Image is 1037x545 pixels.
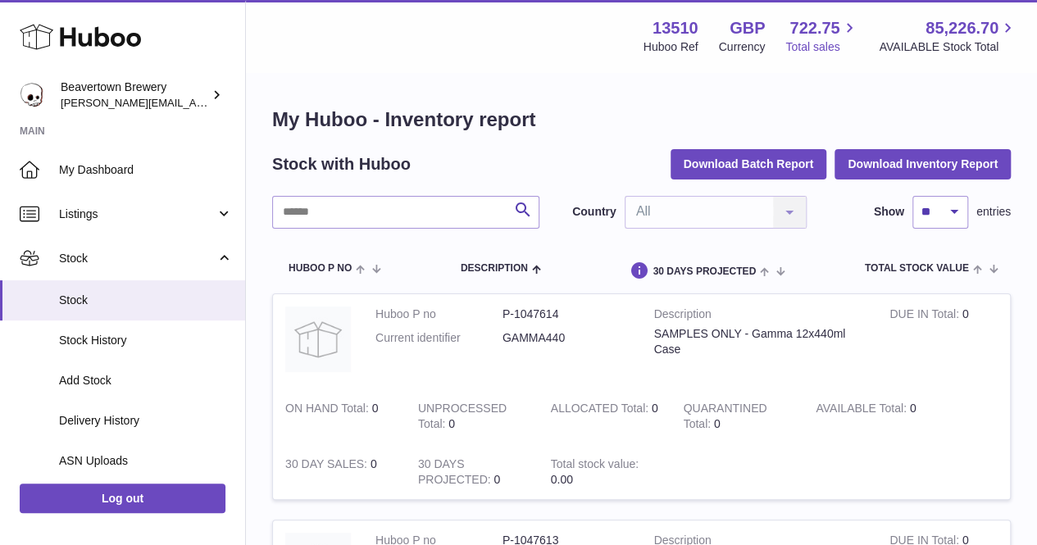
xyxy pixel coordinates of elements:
a: 722.75 Total sales [785,17,858,55]
div: SAMPLES ONLY - Gamma 12x440ml Case [654,326,866,357]
strong: Description [654,307,866,326]
div: Currency [719,39,766,55]
span: Total sales [785,39,858,55]
span: [PERSON_NAME][EMAIL_ADDRESS][DOMAIN_NAME] [61,96,329,109]
td: 0 [273,444,406,500]
span: entries [976,204,1011,220]
h1: My Huboo - Inventory report [272,107,1011,133]
span: Description [461,263,528,274]
span: 722.75 [789,17,839,39]
strong: ON HAND Total [285,402,372,419]
td: 0 [406,444,539,500]
a: 85,226.70 AVAILABLE Stock Total [879,17,1017,55]
td: 0 [877,294,1010,388]
strong: Total stock value [551,457,639,475]
strong: DUE IN Total [889,307,962,325]
strong: UNPROCESSED Total [418,402,507,434]
dt: Huboo P no [375,307,503,322]
button: Download Batch Report [671,149,827,179]
span: Delivery History [59,413,233,429]
button: Download Inventory Report [835,149,1011,179]
a: Log out [20,484,225,513]
strong: GBP [730,17,765,39]
span: 0.00 [551,473,573,486]
dd: GAMMA440 [503,330,630,346]
td: 0 [803,388,936,444]
strong: ALLOCATED Total [551,402,652,419]
span: ASN Uploads [59,453,233,469]
span: 30 DAYS PROJECTED [653,266,756,277]
strong: 30 DAY SALES [285,457,371,475]
span: 0 [714,417,721,430]
span: Stock [59,251,216,266]
span: Add Stock [59,373,233,388]
img: millie@beavertownbrewery.co.uk [20,83,44,107]
td: 0 [273,388,406,444]
span: Stock [59,293,233,308]
dt: Current identifier [375,330,503,346]
h2: Stock with Huboo [272,153,411,175]
strong: QUARANTINED Total [683,402,766,434]
span: My Dashboard [59,162,233,178]
img: product image [285,307,351,372]
span: 85,226.70 [926,17,998,39]
label: Country [572,204,616,220]
span: Stock History [59,333,233,348]
td: 0 [539,388,671,444]
div: Beavertown Brewery [61,79,208,111]
span: Listings [59,207,216,222]
td: 0 [406,388,539,444]
span: AVAILABLE Stock Total [879,39,1017,55]
dd: P-1047614 [503,307,630,322]
strong: AVAILABLE Total [816,402,909,419]
span: Huboo P no [289,263,352,274]
span: Total stock value [865,263,969,274]
strong: 13510 [653,17,698,39]
label: Show [874,204,904,220]
strong: 30 DAYS PROJECTED [418,457,494,490]
div: Huboo Ref [644,39,698,55]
